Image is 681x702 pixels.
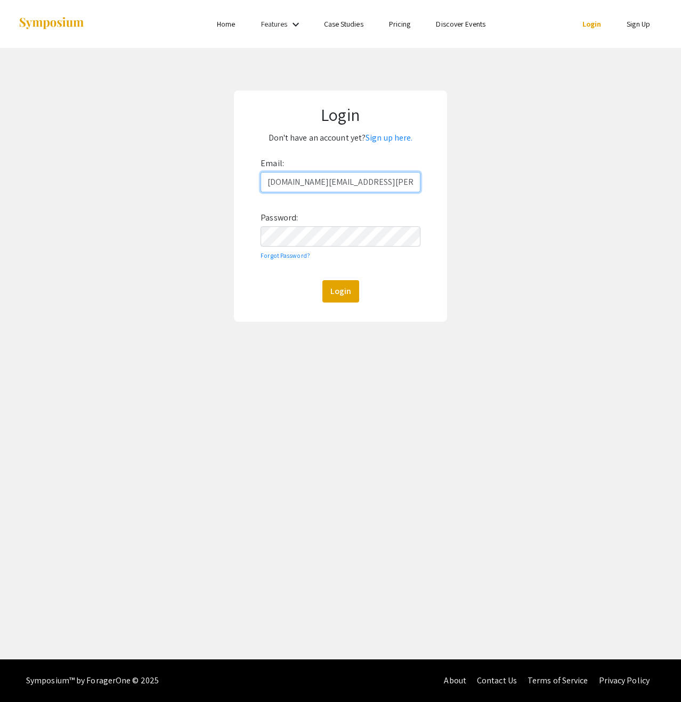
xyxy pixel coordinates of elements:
div: Symposium™ by ForagerOne © 2025 [26,659,159,702]
a: Contact Us [477,675,517,686]
p: Don't have an account yet? [241,129,440,146]
a: Sign Up [627,19,650,29]
a: Terms of Service [528,675,588,686]
a: Pricing [389,19,411,29]
img: Symposium by ForagerOne [18,17,85,31]
a: Forgot Password? [261,251,310,259]
a: Home [217,19,235,29]
mat-icon: Expand Features list [289,18,302,31]
a: Features [261,19,288,29]
a: Case Studies [324,19,363,29]
h1: Login [241,104,440,125]
a: Privacy Policy [599,675,650,686]
a: About [444,675,466,686]
label: Password: [261,209,298,226]
label: Email: [261,155,284,172]
button: Login [322,280,359,303]
iframe: Chat [8,654,45,694]
a: Discover Events [436,19,485,29]
a: Login [582,19,602,29]
a: Sign up here. [366,132,412,143]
